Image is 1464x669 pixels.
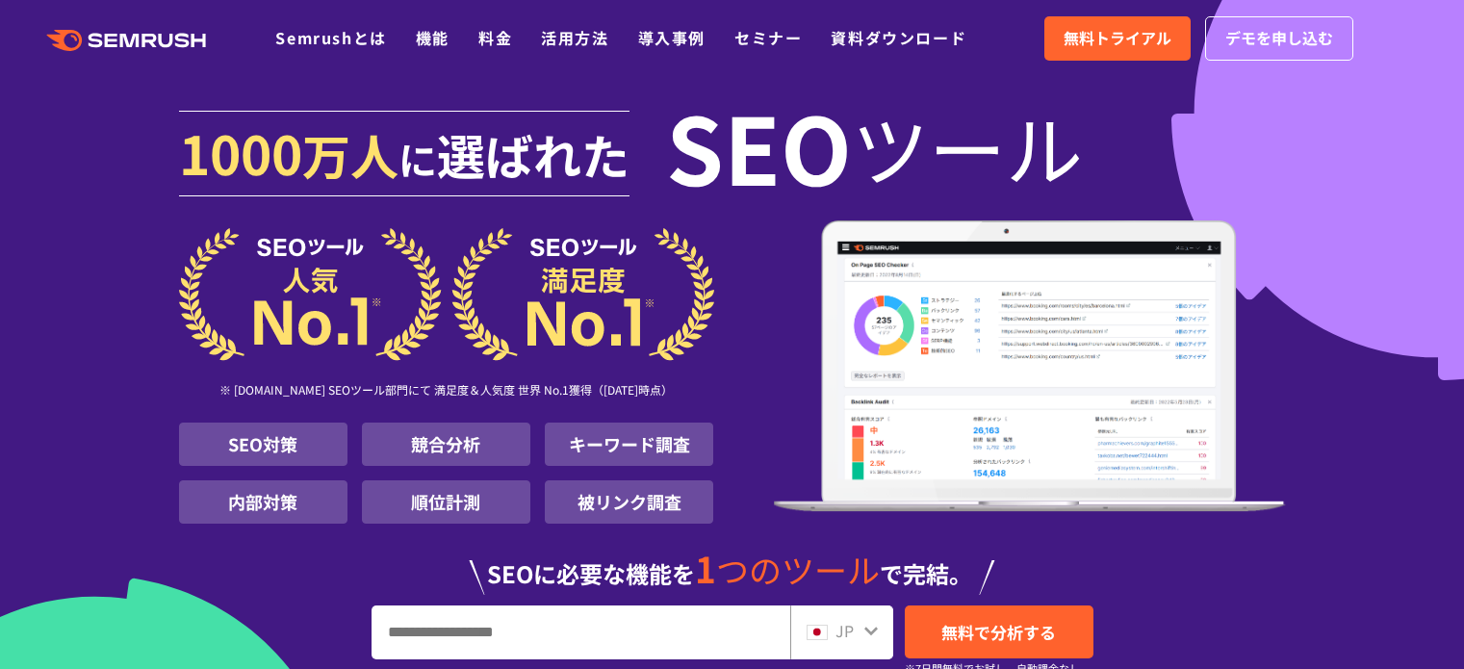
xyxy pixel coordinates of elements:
div: ※ [DOMAIN_NAME] SEOツール部門にて 満足度＆人気度 世界 No.1獲得（[DATE]時点） [179,361,714,423]
span: デモを申し込む [1225,26,1333,51]
a: 活用方法 [541,26,608,49]
span: つのツール [716,546,880,593]
span: ツール [852,108,1083,185]
a: デモを申し込む [1205,16,1353,61]
a: 導入事例 [638,26,706,49]
a: Semrushとは [275,26,386,49]
a: セミナー [734,26,802,49]
a: 無料で分析する [905,605,1093,658]
a: 機能 [416,26,449,49]
li: キーワード調査 [545,423,713,466]
li: SEO対策 [179,423,347,466]
span: 無料で分析する [941,620,1056,644]
span: 1 [695,542,716,594]
span: 選ばれた [437,119,629,189]
li: 順位計測 [362,480,530,524]
a: 資料ダウンロード [831,26,966,49]
span: SEO [666,108,852,185]
li: 被リンク調査 [545,480,713,524]
li: 競合分析 [362,423,530,466]
span: に [398,131,437,187]
span: JP [835,619,854,642]
input: URL、キーワードを入力してください [372,606,789,658]
div: SEOに必要な機能を [179,531,1286,595]
span: 万人 [302,119,398,189]
span: 無料トライアル [1064,26,1171,51]
a: 料金 [478,26,512,49]
span: で完結。 [880,556,972,590]
span: 1000 [179,114,302,191]
li: 内部対策 [179,480,347,524]
a: 無料トライアル [1044,16,1191,61]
